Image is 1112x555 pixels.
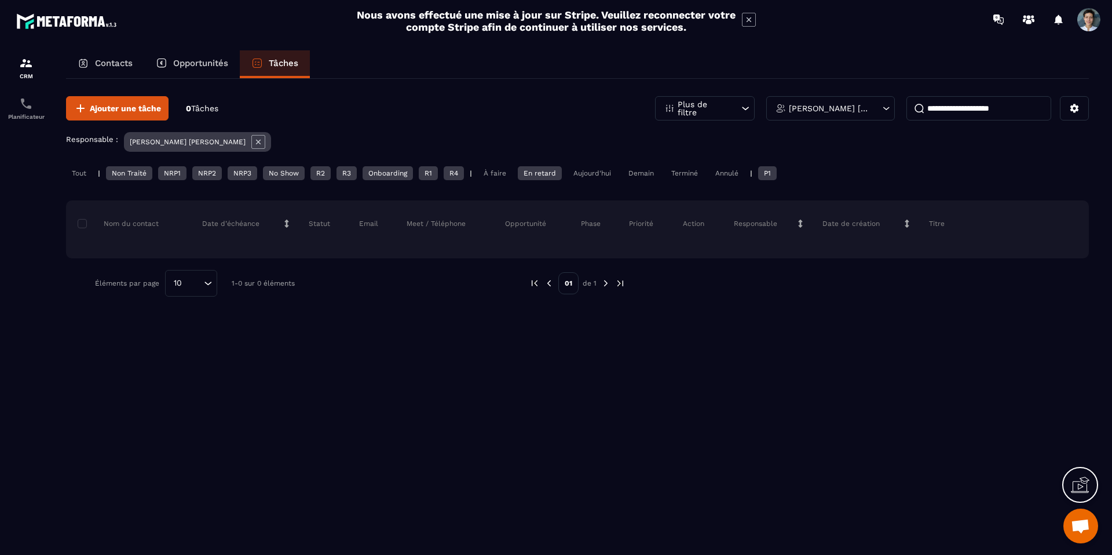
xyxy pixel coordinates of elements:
[19,97,33,111] img: scheduler
[16,10,120,32] img: logo
[3,73,49,79] p: CRM
[186,103,218,114] p: 0
[822,219,880,228] p: Date de création
[709,166,744,180] div: Annulé
[263,166,305,180] div: No Show
[1063,509,1098,543] div: Ouvrir le chat
[106,166,152,180] div: Non Traité
[228,166,257,180] div: NRP3
[98,169,100,177] p: |
[81,219,159,228] p: Nom du contact
[173,58,228,68] p: Opportunités
[615,278,625,289] img: next
[19,56,33,70] img: formation
[66,96,169,121] button: Ajouter une tâche
[734,219,777,228] p: Responsable
[359,219,378,228] p: Email
[240,50,310,78] a: Tâches
[309,219,330,228] p: Statut
[186,277,201,290] input: Search for option
[419,166,438,180] div: R1
[66,135,118,144] p: Responsable :
[789,104,869,112] p: [PERSON_NAME] [PERSON_NAME]
[310,166,331,180] div: R2
[232,279,295,287] p: 1-0 sur 0 éléments
[130,138,246,146] p: [PERSON_NAME] [PERSON_NAME]
[202,219,259,228] p: Date d’échéance
[505,219,546,228] p: Opportunité
[478,166,512,180] div: À faire
[66,50,144,78] a: Contacts
[665,166,704,180] div: Terminé
[581,219,601,228] p: Phase
[750,169,752,177] p: |
[568,166,617,180] div: Aujourd'hui
[470,169,472,177] p: |
[678,100,729,116] p: Plus de filtre
[601,278,611,289] img: next
[444,166,464,180] div: R4
[170,277,186,290] span: 10
[144,50,240,78] a: Opportunités
[3,88,49,129] a: schedulerschedulerPlanificateur
[165,270,217,297] div: Search for option
[623,166,660,180] div: Demain
[269,58,298,68] p: Tâches
[758,166,777,180] div: P1
[583,279,597,288] p: de 1
[356,9,736,33] h2: Nous avons effectué une mise à jour sur Stripe. Veuillez reconnecter votre compte Stripe afin de ...
[629,219,653,228] p: Priorité
[90,103,161,114] span: Ajouter une tâche
[3,48,49,88] a: formationformationCRM
[558,272,579,294] p: 01
[544,278,554,289] img: prev
[191,104,218,113] span: Tâches
[529,278,540,289] img: prev
[95,58,133,68] p: Contacts
[683,219,704,228] p: Action
[95,279,159,287] p: Éléments par page
[518,166,562,180] div: En retard
[66,166,92,180] div: Tout
[3,114,49,120] p: Planificateur
[158,166,186,180] div: NRP1
[929,219,945,228] p: Titre
[336,166,357,180] div: R3
[363,166,413,180] div: Onboarding
[192,166,222,180] div: NRP2
[407,219,466,228] p: Meet / Téléphone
